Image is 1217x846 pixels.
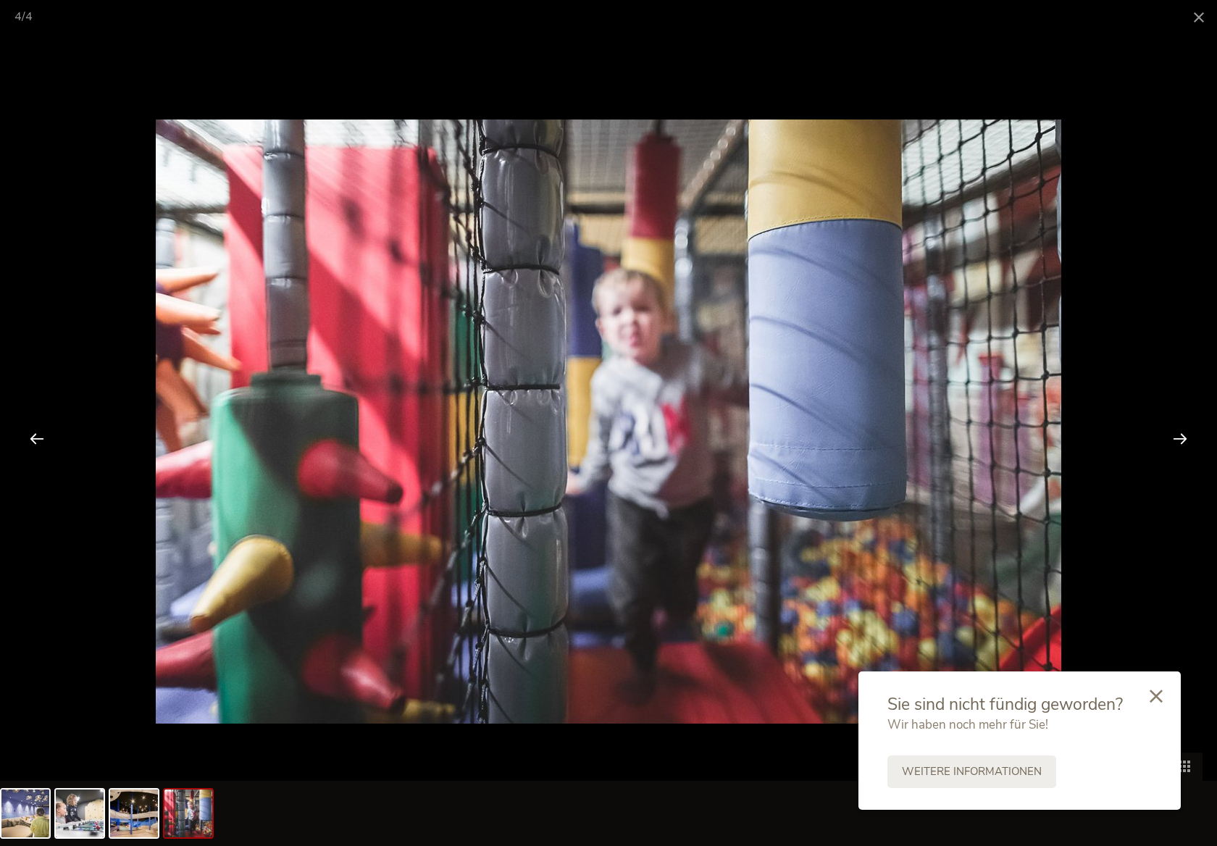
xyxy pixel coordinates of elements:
[1,790,49,837] img: csm_079_A_L__c_KOTTERSTEGER_181107_KOT_8649_cb5906af08.jpg
[164,790,212,837] img: csm_110_A_L__c_KOTTERSTEGER_181107_KOT_7283_b9e20829a3.jpg
[110,790,158,837] img: csm_8_Family_Spa_2_a161b42b83.jpg
[887,693,1123,716] span: Sie sind nicht fündig geworden?
[25,9,33,25] span: 4
[887,716,1048,733] span: Wir haben noch mehr für Sie!
[14,9,22,25] span: 4
[156,120,1061,724] img: csm_110_A_L__c_KOTTERSTEGER_181107_KOT_7283_1f66544c6a.jpg
[902,764,1042,779] span: Weitere Informationen
[56,790,104,837] img: csm_082_A_L__c_KOTTERSTEGER_181107_KOT_6883_5023705b0f.jpg
[887,755,1056,788] a: Weitere Informationen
